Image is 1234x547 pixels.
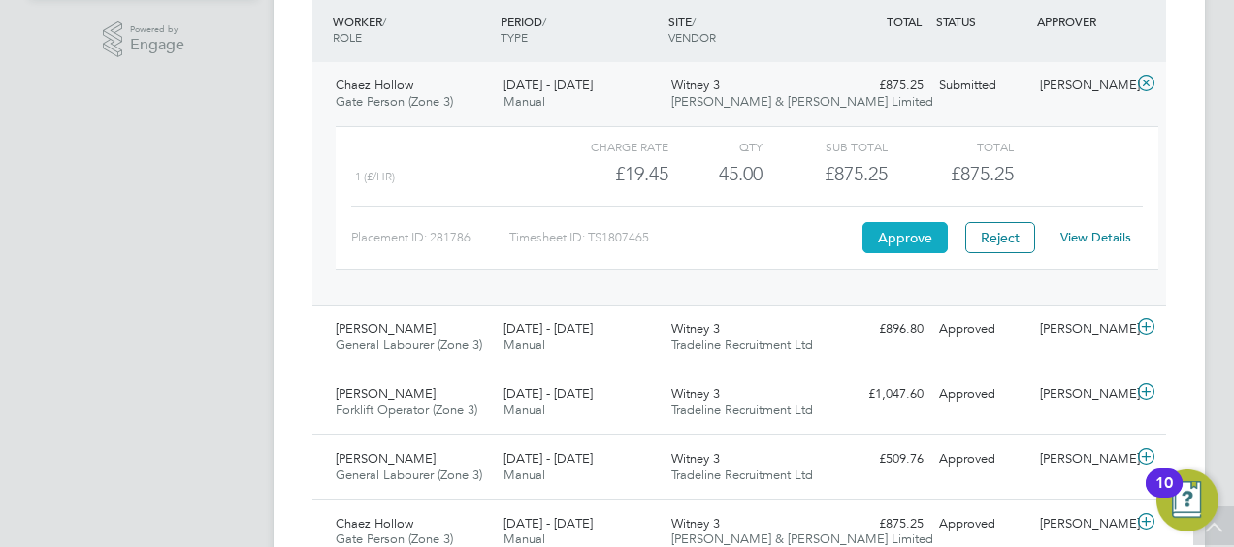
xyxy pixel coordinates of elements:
span: General Labourer (Zone 3) [336,337,482,353]
div: APPROVER [1032,4,1133,39]
span: [PERSON_NAME] & [PERSON_NAME] Limited [671,531,933,547]
div: STATUS [931,4,1032,39]
span: Gate Person (Zone 3) [336,93,453,110]
span: TOTAL [887,14,922,29]
div: [PERSON_NAME] [1032,508,1133,540]
span: [DATE] - [DATE] [503,515,593,531]
span: Tradeline Recruitment Ltd [671,467,813,483]
span: / [382,14,386,29]
div: £875.25 [763,158,888,190]
span: [PERSON_NAME] [336,385,436,402]
div: £1,047.60 [830,378,931,410]
span: Witney 3 [671,320,720,337]
span: [DATE] - [DATE] [503,385,593,402]
span: Manual [503,402,545,418]
div: £509.76 [830,443,931,475]
div: PERIOD [496,4,664,54]
span: ROLE [333,29,362,45]
div: WORKER [328,4,496,54]
div: Approved [931,508,1032,540]
span: Witney 3 [671,515,720,531]
div: [PERSON_NAME] [1032,443,1133,475]
span: Manual [503,93,545,110]
span: TYPE [501,29,528,45]
div: £875.25 [830,508,931,540]
span: Powered by [130,21,184,38]
span: [PERSON_NAME] [336,320,436,337]
div: Sub Total [763,135,888,158]
div: Approved [931,443,1032,475]
span: VENDOR [668,29,716,45]
span: 1 (£/HR) [355,170,395,183]
span: [PERSON_NAME] [336,450,436,467]
span: [DATE] - [DATE] [503,320,593,337]
span: Tradeline Recruitment Ltd [671,337,813,353]
div: [PERSON_NAME] [1032,70,1133,102]
button: Reject [965,222,1035,253]
div: Placement ID: 281786 [351,222,509,253]
span: £875.25 [951,162,1014,185]
a: View Details [1060,229,1131,245]
div: £896.80 [830,313,931,345]
div: Approved [931,378,1032,410]
div: SITE [664,4,831,54]
div: Charge rate [543,135,668,158]
a: Powered byEngage [103,21,185,58]
span: Manual [503,467,545,483]
span: Engage [130,37,184,53]
div: 45.00 [668,158,763,190]
div: Approved [931,313,1032,345]
div: [PERSON_NAME] [1032,378,1133,410]
div: [PERSON_NAME] [1032,313,1133,345]
span: Chaez Hollow [336,515,413,531]
button: Open Resource Center, 10 new notifications [1156,469,1218,531]
div: £19.45 [543,158,668,190]
div: QTY [668,135,763,158]
span: Witney 3 [671,77,720,93]
span: Forklift Operator (Zone 3) [336,402,477,418]
div: Submitted [931,70,1032,102]
span: Tradeline Recruitment Ltd [671,402,813,418]
span: Witney 3 [671,450,720,467]
div: Timesheet ID: TS1807465 [509,222,858,253]
span: / [542,14,546,29]
span: [DATE] - [DATE] [503,450,593,467]
span: Manual [503,531,545,547]
button: Approve [862,222,948,253]
span: [DATE] - [DATE] [503,77,593,93]
span: / [692,14,696,29]
div: 10 [1155,483,1173,508]
span: [PERSON_NAME] & [PERSON_NAME] Limited [671,93,933,110]
span: General Labourer (Zone 3) [336,467,482,483]
span: Gate Person (Zone 3) [336,531,453,547]
div: Total [888,135,1013,158]
span: Manual [503,337,545,353]
span: Witney 3 [671,385,720,402]
div: £875.25 [830,70,931,102]
span: Chaez Hollow [336,77,413,93]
